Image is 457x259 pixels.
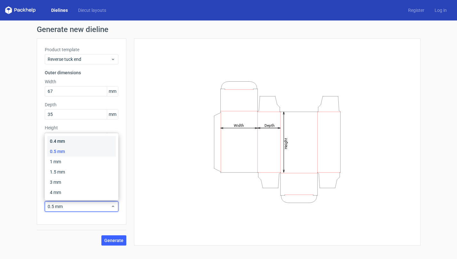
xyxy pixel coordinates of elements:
[107,133,118,142] span: mm
[73,7,111,13] a: Diecut layouts
[48,203,111,210] span: 0.5 mm
[403,7,429,13] a: Register
[47,157,116,167] div: 1 mm
[45,46,118,53] label: Product template
[47,167,116,177] div: 1.5 mm
[45,125,118,131] label: Height
[47,187,116,198] div: 4 mm
[45,69,118,76] h3: Outer dimensions
[46,7,73,13] a: Dielines
[47,177,116,187] div: 3 mm
[48,56,111,62] span: Reverse tuck end
[37,26,421,33] h1: Generate new dieline
[429,7,452,13] a: Log in
[264,123,274,127] tspan: Depth
[45,101,118,108] label: Depth
[107,86,118,96] span: mm
[233,123,244,127] tspan: Width
[45,78,118,85] label: Width
[107,109,118,119] span: mm
[283,138,288,149] tspan: Height
[101,235,126,246] button: Generate
[47,136,116,146] div: 0.4 mm
[104,238,123,243] span: Generate
[47,146,116,157] div: 0.5 mm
